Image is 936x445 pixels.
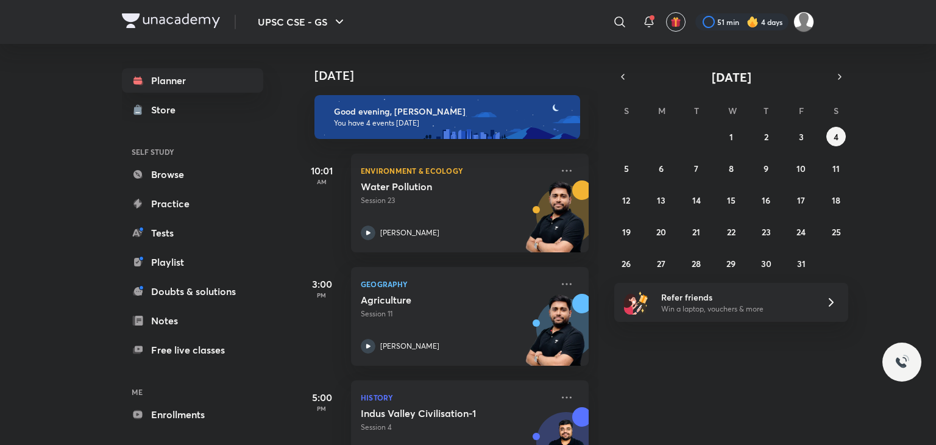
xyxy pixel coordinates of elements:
img: Shubham Kumar [793,12,814,32]
img: referral [624,290,648,315]
button: October 1, 2025 [721,127,741,146]
abbr: Monday [658,105,665,116]
button: October 31, 2025 [792,254,811,273]
abbr: October 7, 2025 [694,163,698,174]
abbr: Saturday [834,105,838,116]
button: October 24, 2025 [792,222,811,241]
p: Session 23 [361,195,552,206]
p: Geography [361,277,552,291]
button: October 15, 2025 [721,190,741,210]
img: evening [314,95,580,139]
abbr: October 12, 2025 [622,194,630,206]
abbr: October 11, 2025 [832,163,840,174]
button: October 5, 2025 [617,158,636,178]
h5: 3:00 [297,277,346,291]
h5: Water Pollution [361,180,512,193]
button: October 28, 2025 [687,254,706,273]
p: Win a laptop, vouchers & more [661,304,811,315]
a: Company Logo [122,13,220,31]
abbr: October 23, 2025 [762,226,771,238]
abbr: October 18, 2025 [832,194,840,206]
h5: 5:00 [297,390,346,405]
abbr: October 10, 2025 [796,163,806,174]
button: October 9, 2025 [756,158,776,178]
p: History [361,390,552,405]
a: Enrollments [122,402,263,427]
img: Company Logo [122,13,220,28]
abbr: Friday [799,105,804,116]
img: unacademy [522,294,589,378]
abbr: October 14, 2025 [692,194,701,206]
a: Notes [122,308,263,333]
abbr: October 30, 2025 [761,258,771,269]
button: October 12, 2025 [617,190,636,210]
button: October 14, 2025 [687,190,706,210]
abbr: October 4, 2025 [834,131,838,143]
button: October 11, 2025 [826,158,846,178]
abbr: October 13, 2025 [657,194,665,206]
p: You have 4 events [DATE] [334,118,569,128]
abbr: Thursday [764,105,768,116]
button: October 8, 2025 [721,158,741,178]
abbr: October 9, 2025 [764,163,768,174]
a: Browse [122,162,263,187]
abbr: October 21, 2025 [692,226,700,238]
button: October 2, 2025 [756,127,776,146]
a: Store [122,98,263,122]
img: avatar [670,16,681,27]
abbr: October 29, 2025 [726,258,736,269]
abbr: Wednesday [728,105,737,116]
button: October 26, 2025 [617,254,636,273]
div: Store [151,102,183,117]
abbr: October 2, 2025 [764,131,768,143]
p: AM [297,178,346,185]
abbr: October 8, 2025 [729,163,734,174]
button: October 4, 2025 [826,127,846,146]
img: unacademy [522,180,589,265]
h4: [DATE] [314,68,601,83]
button: October 30, 2025 [756,254,776,273]
abbr: Tuesday [694,105,699,116]
button: October 23, 2025 [756,222,776,241]
p: [PERSON_NAME] [380,341,439,352]
p: [PERSON_NAME] [380,227,439,238]
a: Playlist [122,250,263,274]
button: avatar [666,12,686,32]
p: Session 4 [361,422,552,433]
abbr: October 24, 2025 [796,226,806,238]
abbr: October 28, 2025 [692,258,701,269]
abbr: October 1, 2025 [729,131,733,143]
h6: Refer friends [661,291,811,304]
abbr: October 22, 2025 [727,226,736,238]
a: Practice [122,191,263,216]
abbr: October 15, 2025 [727,194,736,206]
abbr: October 26, 2025 [622,258,631,269]
p: PM [297,291,346,299]
button: October 16, 2025 [756,190,776,210]
a: Doubts & solutions [122,279,263,304]
abbr: October 25, 2025 [832,226,841,238]
button: October 17, 2025 [792,190,811,210]
button: October 3, 2025 [792,127,811,146]
button: October 10, 2025 [792,158,811,178]
button: [DATE] [631,68,831,85]
button: October 7, 2025 [687,158,706,178]
button: October 6, 2025 [651,158,671,178]
h5: 10:01 [297,163,346,178]
abbr: October 31, 2025 [797,258,806,269]
button: October 13, 2025 [651,190,671,210]
a: Planner [122,68,263,93]
h5: Agriculture [361,294,512,306]
h5: Indus Valley Civilisation-1 [361,407,512,419]
h6: Good evening, [PERSON_NAME] [334,106,569,117]
button: October 20, 2025 [651,222,671,241]
abbr: October 19, 2025 [622,226,631,238]
button: October 22, 2025 [721,222,741,241]
abbr: October 6, 2025 [659,163,664,174]
a: Free live classes [122,338,263,362]
p: Session 11 [361,308,552,319]
button: UPSC CSE - GS [250,10,354,34]
abbr: Sunday [624,105,629,116]
abbr: October 20, 2025 [656,226,666,238]
button: October 19, 2025 [617,222,636,241]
